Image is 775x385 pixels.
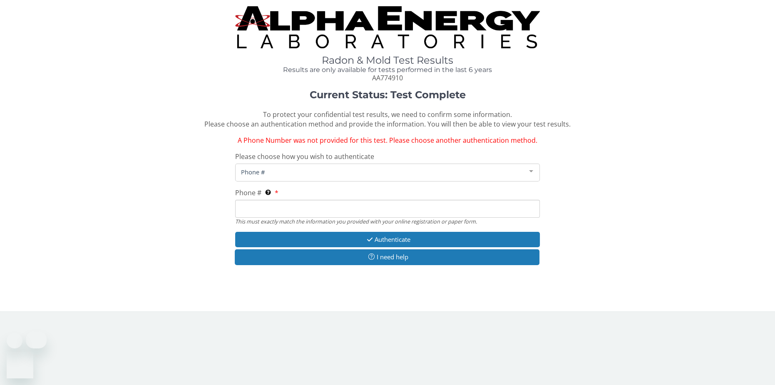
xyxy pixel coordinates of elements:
span: Phone # [235,188,261,197]
span: Please choose how you wish to authenticate [235,152,374,161]
img: TightCrop.jpg [235,6,540,48]
span: AA774910 [372,73,403,82]
span: Phone # [239,167,523,176]
button: Authenticate [235,232,540,247]
div: This must exactly match the information you provided with your online registration or paper form. [235,218,540,225]
iframe: Message from company [26,331,47,348]
strong: Current Status: Test Complete [309,89,465,101]
span: To protect your confidential test results, we need to confirm some information. Please choose an ... [204,110,571,129]
iframe: Close message [7,333,22,349]
button: I need help [235,249,540,265]
iframe: Button to launch messaging window [7,352,33,378]
span: A Phone Number was not provided for this test. Please choose another authentication method. [238,136,537,145]
h4: Results are only available for tests performed in the last 6 years [235,66,540,74]
h1: Radon & Mold Test Results [235,55,540,66]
